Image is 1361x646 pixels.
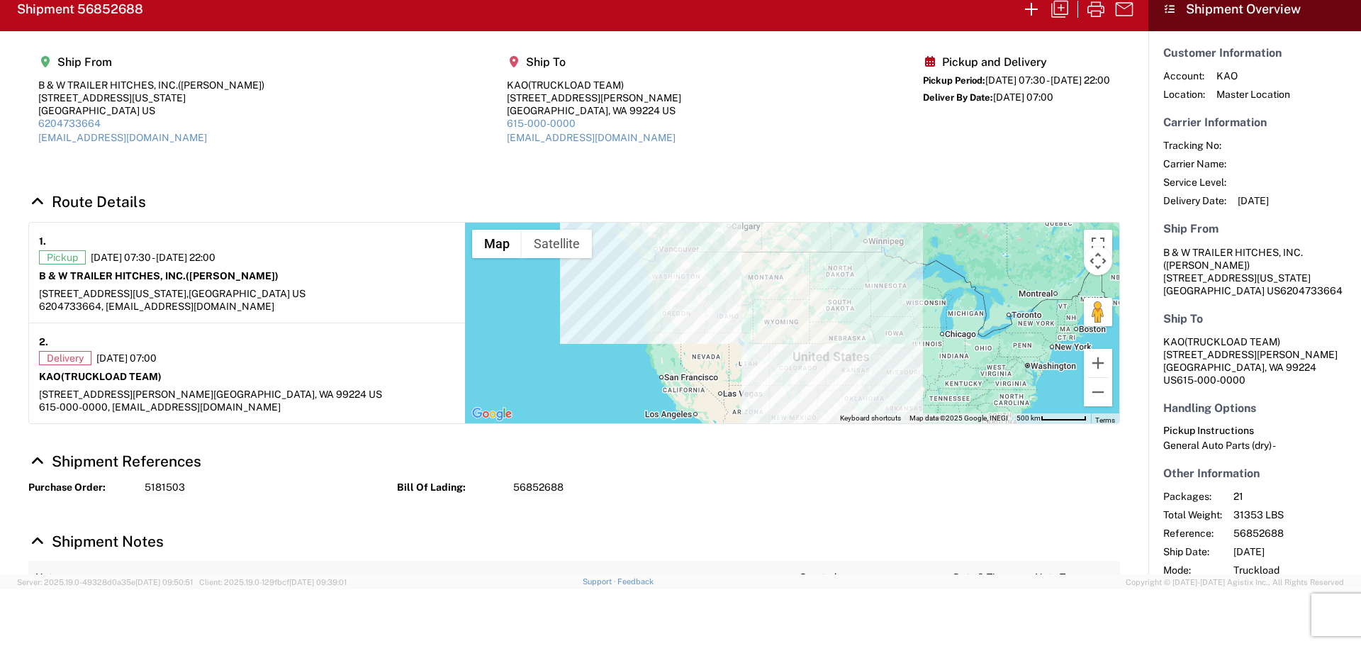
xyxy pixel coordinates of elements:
h5: Ship To [1163,312,1346,325]
a: Hide Details [28,533,164,550]
h5: Ship From [38,55,264,69]
th: Note Type [1028,561,1120,595]
button: Show street map [472,230,522,258]
h5: Handling Options [1163,401,1346,415]
span: Copyright © [DATE]-[DATE] Agistix Inc., All Rights Reserved [1126,576,1344,589]
strong: 2. [39,333,48,351]
a: Open this area in Google Maps (opens a new window) [469,405,515,423]
span: [STREET_ADDRESS][PERSON_NAME] [39,389,213,400]
button: Show satellite imagery [522,230,592,258]
button: Zoom out [1084,378,1112,406]
span: Server: 2025.19.0-49328d0a35e [17,578,193,586]
span: [DATE] 07:30 - [DATE] 22:00 [91,251,215,264]
span: Tracking No: [1163,139,1226,152]
a: Hide Details [28,193,146,211]
div: 615-000-0000, [EMAIL_ADDRESS][DOMAIN_NAME] [39,401,455,413]
span: ([PERSON_NAME]) [186,270,279,282]
span: Total Weight: [1163,508,1222,521]
span: Truckload [1233,564,1355,577]
button: Toggle fullscreen view [1084,230,1112,258]
div: [STREET_ADDRESS][US_STATE] [38,91,264,104]
span: [STREET_ADDRESS][US_STATE], [39,288,189,299]
span: [GEOGRAPHIC_DATA], WA 99224 US [213,389,382,400]
span: [GEOGRAPHIC_DATA] US [189,288,306,299]
h5: Ship To [507,55,681,69]
span: Deliver By Date: [923,92,993,103]
h5: Ship From [1163,222,1346,235]
address: [GEOGRAPHIC_DATA], WA 99224 US [1163,335,1346,386]
span: 31353 LBS [1233,508,1355,521]
a: Support [583,577,618,586]
span: ([PERSON_NAME]) [1163,260,1250,271]
address: [GEOGRAPHIC_DATA] US [1163,246,1346,297]
h5: Pickup and Delivery [923,55,1110,69]
span: 6204733664 [1280,285,1343,296]
span: Ship Date: [1163,545,1222,558]
span: Pickup Period: [923,75,985,86]
span: Mode: [1163,564,1222,577]
div: [GEOGRAPHIC_DATA] US [38,104,264,117]
img: Google [469,405,515,423]
strong: KAO [39,371,162,382]
a: Hide Details [28,452,201,470]
th: Note [28,561,792,595]
span: KAO [STREET_ADDRESS][PERSON_NAME] [1163,336,1338,360]
span: KAO [1216,69,1290,82]
button: Drag Pegman onto the map to open Street View [1084,298,1112,326]
h5: Customer Information [1163,46,1346,60]
a: [EMAIL_ADDRESS][DOMAIN_NAME] [38,132,207,143]
button: Map camera controls [1084,247,1112,275]
span: Carrier Name: [1163,157,1226,170]
a: [EMAIL_ADDRESS][DOMAIN_NAME] [507,132,676,143]
span: 5181503 [145,481,185,494]
strong: Bill Of Lading: [397,481,503,494]
span: Reference: [1163,527,1222,540]
div: KAO [507,79,681,91]
span: Delivery [39,351,91,365]
span: [DATE] [1238,194,1269,207]
span: (TRUCKLOAD TEAM) [1184,336,1280,347]
span: [DATE] 07:30 - [DATE] 22:00 [985,74,1110,86]
span: [DATE] 07:00 [96,352,157,364]
h5: Carrier Information [1163,116,1346,129]
span: 21 [1233,490,1355,503]
span: 56852688 [1233,527,1355,540]
strong: 1. [39,233,46,250]
span: Client: 2025.19.0-129fbcf [199,578,347,586]
span: (TRUCKLOAD TEAM) [61,371,162,382]
a: Terms [1095,416,1115,424]
span: 56852688 [513,481,564,494]
h2: Shipment 56852688 [17,1,143,18]
span: [DATE] 09:39:01 [289,578,347,586]
span: [DATE] 09:50:51 [135,578,193,586]
span: (TRUCKLOAD TEAM) [528,79,624,91]
div: 6204733664, [EMAIL_ADDRESS][DOMAIN_NAME] [39,300,455,313]
span: [DATE] [1233,545,1355,558]
button: Keyboard shortcuts [840,413,901,423]
span: 500 km [1016,414,1041,422]
span: ([PERSON_NAME]) [178,79,264,91]
span: Pickup [39,250,86,264]
div: General Auto Parts (dry) - [1163,439,1346,452]
span: Delivery Date: [1163,194,1226,207]
div: [GEOGRAPHIC_DATA], WA 99224 US [507,104,681,117]
span: Packages: [1163,490,1222,503]
span: B & W TRAILER HITCHES, INC. [1163,247,1303,258]
span: Account: [1163,69,1205,82]
span: 615-000-0000 [1177,374,1245,386]
span: Location: [1163,88,1205,101]
div: B & W TRAILER HITCHES, INC. [38,79,264,91]
span: [STREET_ADDRESS][US_STATE] [1163,272,1311,284]
strong: Purchase Order: [28,481,135,494]
th: Date & Time [946,561,1028,595]
button: Map Scale: 500 km per 61 pixels [1012,413,1091,423]
h6: Pickup Instructions [1163,425,1346,437]
span: Map data ©2025 Google, INEGI [909,414,1008,422]
span: Service Level: [1163,176,1226,189]
span: Master Location [1216,88,1290,101]
a: 6204733664 [38,118,101,129]
th: Created [792,561,946,595]
span: [DATE] 07:00 [993,91,1053,103]
strong: B & W TRAILER HITCHES, INC. [39,270,279,282]
h5: Other Information [1163,467,1346,480]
